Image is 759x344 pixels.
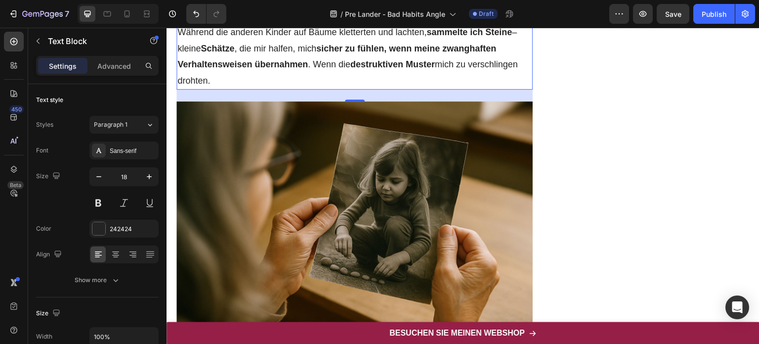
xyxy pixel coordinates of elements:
[184,32,268,42] strong: destruktiven Muster
[34,16,68,26] strong: Schätze
[110,147,156,155] div: Sans-serif
[65,8,69,20] p: 7
[97,61,131,71] p: Advanced
[36,170,62,183] div: Size
[345,9,445,19] span: Pre Lander - Bad Habits Angle
[89,116,159,134] button: Paragraph 1
[693,4,735,24] button: Publish
[36,146,48,155] div: Font
[702,9,726,19] div: Publish
[36,96,63,104] div: Text style
[36,224,51,233] div: Color
[48,35,132,47] p: Text Block
[75,275,121,285] div: Show more
[167,28,759,344] iframe: Design area
[657,4,689,24] button: Save
[36,332,52,341] div: Width
[479,9,494,18] span: Draft
[665,10,681,18] span: Save
[9,105,24,113] div: 450
[223,301,358,309] strong: BESUCHEN SIE MEINEN WEBSHOP
[340,9,343,19] span: /
[49,61,77,71] p: Settings
[11,16,330,42] strong: sicher zu fühlen, wenn meine zwanghaften Verhaltensweisen übernahmen
[10,74,366,312] img: gempages_574378713941017811-ca5e7cc6-571a-4504-9546-c7fb20da6c2b.jpg
[186,4,226,24] div: Undo/Redo
[7,181,24,189] div: Beta
[110,225,156,234] div: 242424
[36,120,53,129] div: Styles
[4,4,74,24] button: 7
[36,248,64,261] div: Align
[36,271,159,289] button: Show more
[725,295,749,319] div: Open Intercom Messenger
[36,307,62,320] div: Size
[94,120,127,129] span: Paragraph 1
